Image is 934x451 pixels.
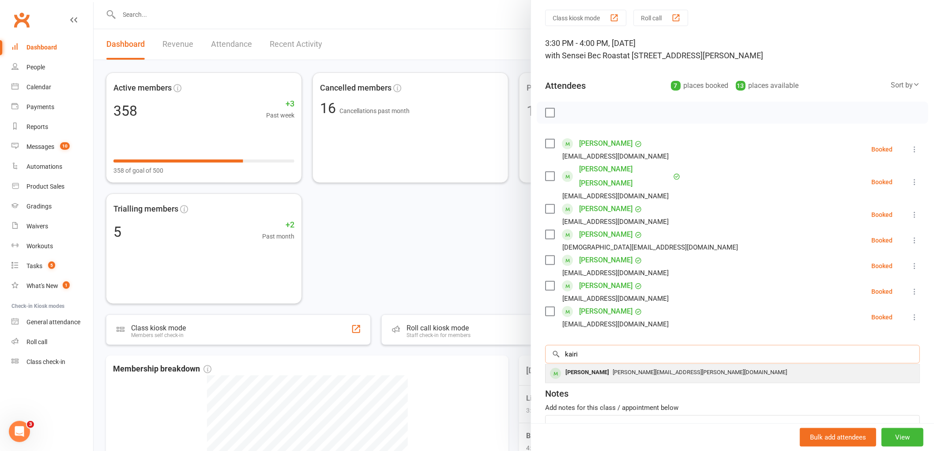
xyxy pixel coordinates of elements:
button: Roll call [633,10,688,26]
div: places available [736,80,799,92]
div: Messages [26,143,54,150]
a: [PERSON_NAME] [579,202,633,216]
span: at [STREET_ADDRESS][PERSON_NAME] [623,51,763,60]
div: Dashboard [26,44,57,51]
div: Class check-in [26,358,65,365]
div: Payments [26,103,54,110]
a: Reports [11,117,93,137]
div: People [26,64,45,71]
div: 13 [736,81,746,91]
a: Automations [11,157,93,177]
div: Automations [26,163,62,170]
div: General attendance [26,318,80,326]
div: [EMAIL_ADDRESS][DOMAIN_NAME] [562,151,669,162]
div: [EMAIL_ADDRESS][DOMAIN_NAME] [562,318,669,330]
a: [PERSON_NAME] [579,253,633,267]
div: Booked [871,237,893,243]
a: [PERSON_NAME] [579,227,633,242]
span: [PERSON_NAME][EMAIL_ADDRESS][PERSON_NAME][DOMAIN_NAME] [613,369,787,375]
div: [EMAIL_ADDRESS][DOMAIN_NAME] [562,216,669,227]
div: Gradings [26,203,52,210]
a: What's New1 [11,276,93,296]
a: [PERSON_NAME] [579,304,633,318]
a: Waivers [11,216,93,236]
div: 7 [671,81,681,91]
div: Booked [871,179,893,185]
div: Sort by [891,80,920,91]
div: [DEMOGRAPHIC_DATA][EMAIL_ADDRESS][DOMAIN_NAME] [562,242,738,253]
div: places booked [671,80,729,92]
div: Booked [871,263,893,269]
div: Workouts [26,243,53,250]
a: Payments [11,97,93,117]
button: View [881,428,923,447]
a: Workouts [11,236,93,256]
div: Booked [871,212,893,218]
div: [EMAIL_ADDRESS][DOMAIN_NAME] [562,267,669,279]
div: [PERSON_NAME] [562,366,613,379]
button: Bulk add attendees [800,428,876,447]
div: [EMAIL_ADDRESS][DOMAIN_NAME] [562,293,669,304]
input: Search to add attendees [545,345,920,364]
a: [PERSON_NAME] [579,136,633,151]
button: Class kiosk mode [545,10,626,26]
span: 5 [48,262,55,269]
div: [EMAIL_ADDRESS][DOMAIN_NAME] [562,190,669,202]
div: Booked [871,288,893,295]
a: Roll call [11,332,93,352]
span: 10 [60,142,70,150]
div: Attendees [545,80,586,92]
div: Booked [871,314,893,320]
a: People [11,57,93,77]
div: Booked [871,146,893,152]
a: Product Sales [11,177,93,197]
div: Tasks [26,262,42,269]
div: Product Sales [26,183,64,190]
div: member [550,368,561,379]
div: Waivers [26,223,48,230]
div: Reports [26,123,48,130]
div: Add notes for this class / appointment below [545,402,920,413]
a: Dashboard [11,38,93,57]
a: Class kiosk mode [11,352,93,372]
div: Notes [545,387,569,400]
span: 3 [27,421,34,428]
a: Gradings [11,197,93,216]
span: with Sensei Bec Roast [545,51,623,60]
a: [PERSON_NAME] [PERSON_NAME] [579,162,671,190]
a: Calendar [11,77,93,97]
a: Messages 10 [11,137,93,157]
span: 1 [63,281,70,289]
div: Roll call [26,338,47,345]
a: Tasks 5 [11,256,93,276]
div: 3:30 PM - 4:00 PM, [DATE] [545,37,920,62]
div: What's New [26,282,58,289]
a: General attendance kiosk mode [11,312,93,332]
iframe: Intercom live chat [9,421,30,442]
a: [PERSON_NAME] [579,279,633,293]
a: Clubworx [11,9,33,31]
div: Calendar [26,83,51,91]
